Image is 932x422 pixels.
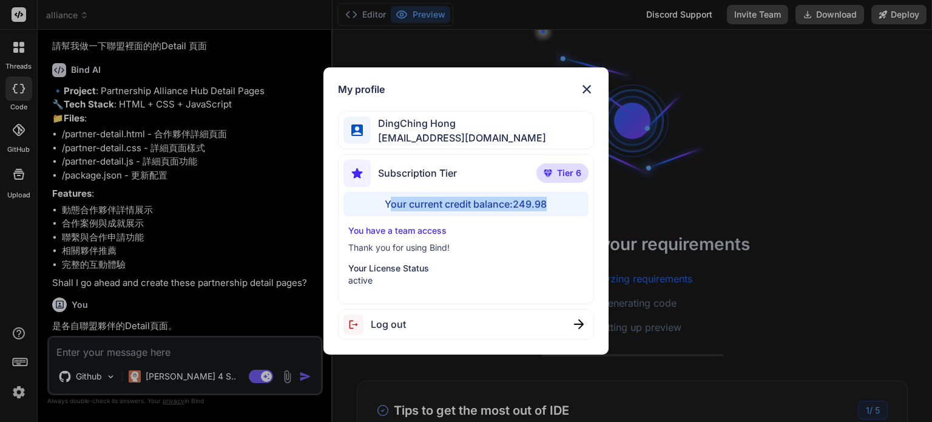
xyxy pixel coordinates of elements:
[348,262,583,274] p: Your License Status
[348,225,583,237] p: You have a team access
[574,319,584,329] img: close
[557,167,581,179] span: Tier 6
[343,315,371,335] img: logout
[371,116,546,131] span: DingChing Hong
[371,131,546,145] span: [EMAIL_ADDRESS][DOMAIN_NAME]
[579,82,594,97] img: close
[371,317,406,332] span: Log out
[338,82,385,97] h1: My profile
[378,166,457,180] span: Subscription Tier
[544,169,552,177] img: premium
[348,242,583,254] p: Thank you for using Bind!
[348,274,583,287] p: active
[351,124,363,136] img: profile
[343,160,371,187] img: subscription
[343,192,588,216] div: Your current credit balance: 249.98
